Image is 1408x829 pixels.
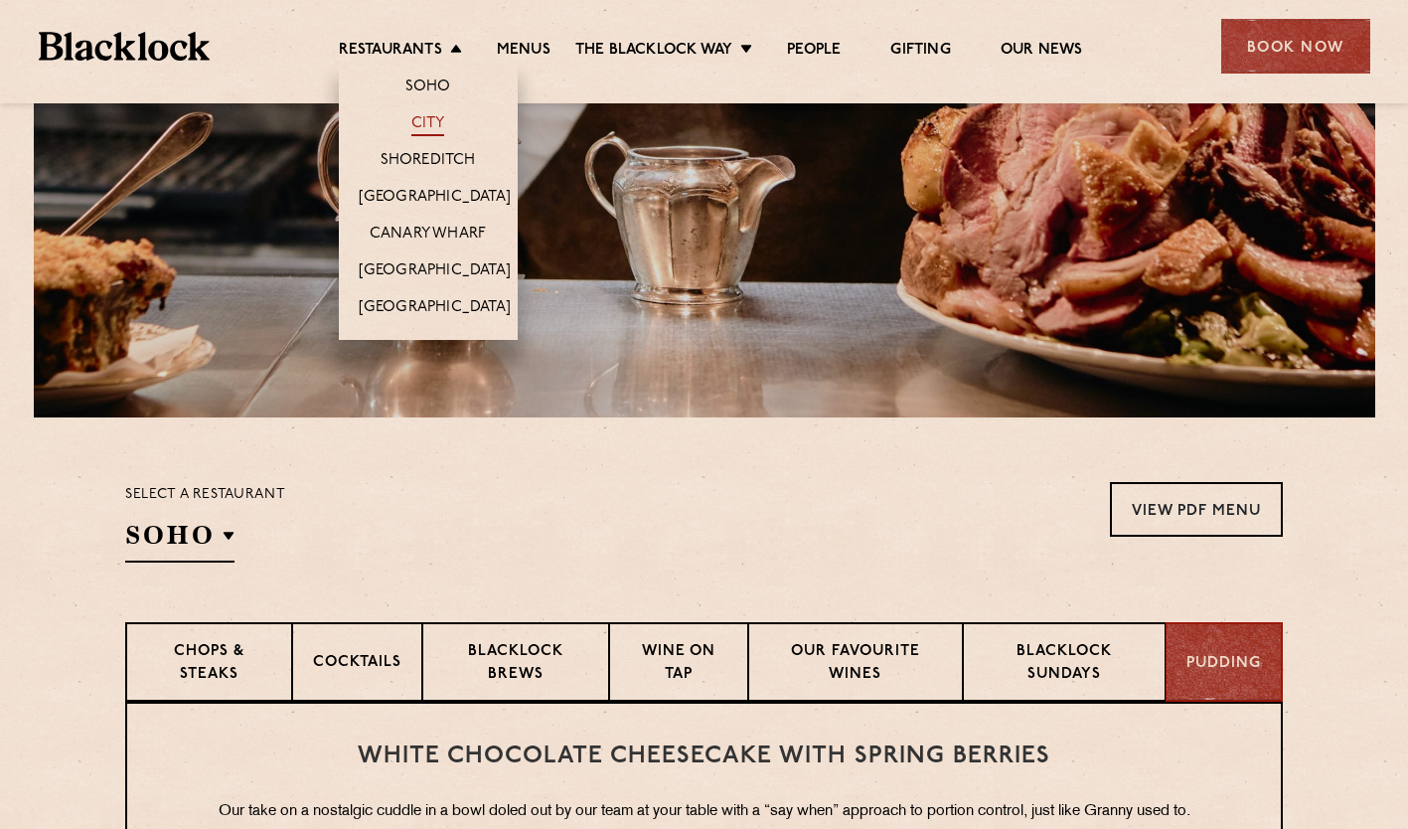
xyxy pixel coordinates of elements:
a: [GEOGRAPHIC_DATA] [359,188,511,210]
h3: White Chocolate Cheesecake with Spring Berries [167,744,1241,769]
a: Menus [497,41,550,63]
p: Wine on Tap [630,641,727,688]
a: The Blacklock Way [575,41,732,63]
a: Our News [1001,41,1083,63]
a: City [411,114,445,136]
a: Shoreditch [381,151,476,173]
p: Our take on a nostalgic cuddle in a bowl doled out by our team at your table with a “say when” ap... [167,799,1241,825]
a: Restaurants [339,41,442,63]
a: View PDF Menu [1110,482,1283,537]
a: [GEOGRAPHIC_DATA] [359,261,511,283]
p: Pudding [1186,653,1261,676]
a: Soho [405,78,451,99]
div: Book Now [1221,19,1370,74]
p: Chops & Steaks [147,641,271,688]
p: Our favourite wines [769,641,941,688]
h2: SOHO [125,518,235,563]
img: BL_Textured_Logo-footer-cropped.svg [39,32,211,61]
a: Canary Wharf [370,225,486,247]
p: Select a restaurant [125,482,285,508]
a: Gifting [890,41,950,63]
p: Blacklock Sundays [984,641,1145,688]
p: Cocktails [313,652,401,677]
p: Blacklock Brews [443,641,588,688]
a: [GEOGRAPHIC_DATA] [359,298,511,320]
a: People [787,41,841,63]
